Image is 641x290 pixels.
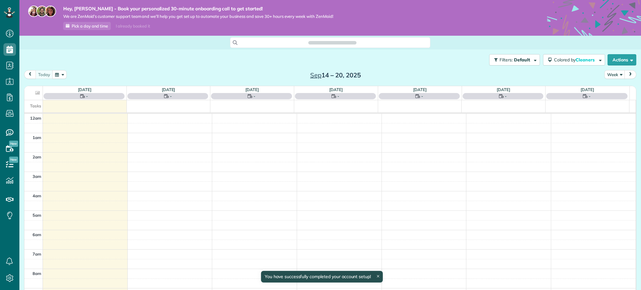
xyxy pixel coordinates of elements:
[162,87,175,92] a: [DATE]
[589,93,591,99] span: -
[624,70,636,79] button: next
[261,271,383,282] div: You have successfully completed your account setup!
[78,87,91,92] a: [DATE]
[112,22,154,30] div: I already booked it
[413,87,427,92] a: [DATE]
[576,57,596,63] span: Cleaners
[500,57,513,63] span: Filters:
[497,87,510,92] a: [DATE]
[36,6,48,17] img: jorge-587dff0eeaa6aab1f244e6dc62b8924c3b6ad411094392a53c71c6c4a576187d.jpg
[514,57,531,63] span: Default
[30,103,41,108] span: Tasks
[337,93,339,99] span: -
[486,54,540,65] a: Filters: Default
[170,93,172,99] span: -
[72,23,108,28] span: Pick a day and time
[33,213,41,218] span: 5am
[28,6,39,17] img: maria-72a9807cf96188c08ef61303f053569d2e2a8a1cde33d635c8a3ac13582a053d.jpg
[254,93,255,99] span: -
[86,93,88,99] span: -
[581,87,594,92] a: [DATE]
[329,87,343,92] a: [DATE]
[296,72,375,79] h2: 14 – 20, 2025
[33,232,41,237] span: 6am
[608,54,636,65] button: Actions
[35,70,53,79] button: today
[45,6,56,17] img: michelle-19f622bdf1676172e81f8f8fba1fb50e276960ebfe0243fe18214015130c80e4.jpg
[421,93,423,99] span: -
[310,71,321,79] span: Sep
[505,93,507,99] span: -
[245,87,259,92] a: [DATE]
[30,116,41,121] span: 12am
[33,135,41,140] span: 1am
[554,57,597,63] span: Colored by
[604,70,625,79] button: Week
[33,154,41,159] span: 2am
[63,14,333,19] span: We are ZenMaid’s customer support team and we’ll help you get set up to automate your business an...
[63,6,333,12] strong: Hey, [PERSON_NAME] - Book your personalized 30-minute onboarding call to get started!
[63,22,111,30] a: Pick a day and time
[9,141,18,147] span: New
[9,157,18,163] span: New
[543,54,605,65] button: Colored byCleaners
[315,39,350,46] span: Search ZenMaid…
[33,251,41,256] span: 7am
[33,193,41,198] span: 4am
[33,174,41,179] span: 3am
[489,54,540,65] button: Filters: Default
[33,271,41,276] span: 8am
[24,70,36,79] button: prev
